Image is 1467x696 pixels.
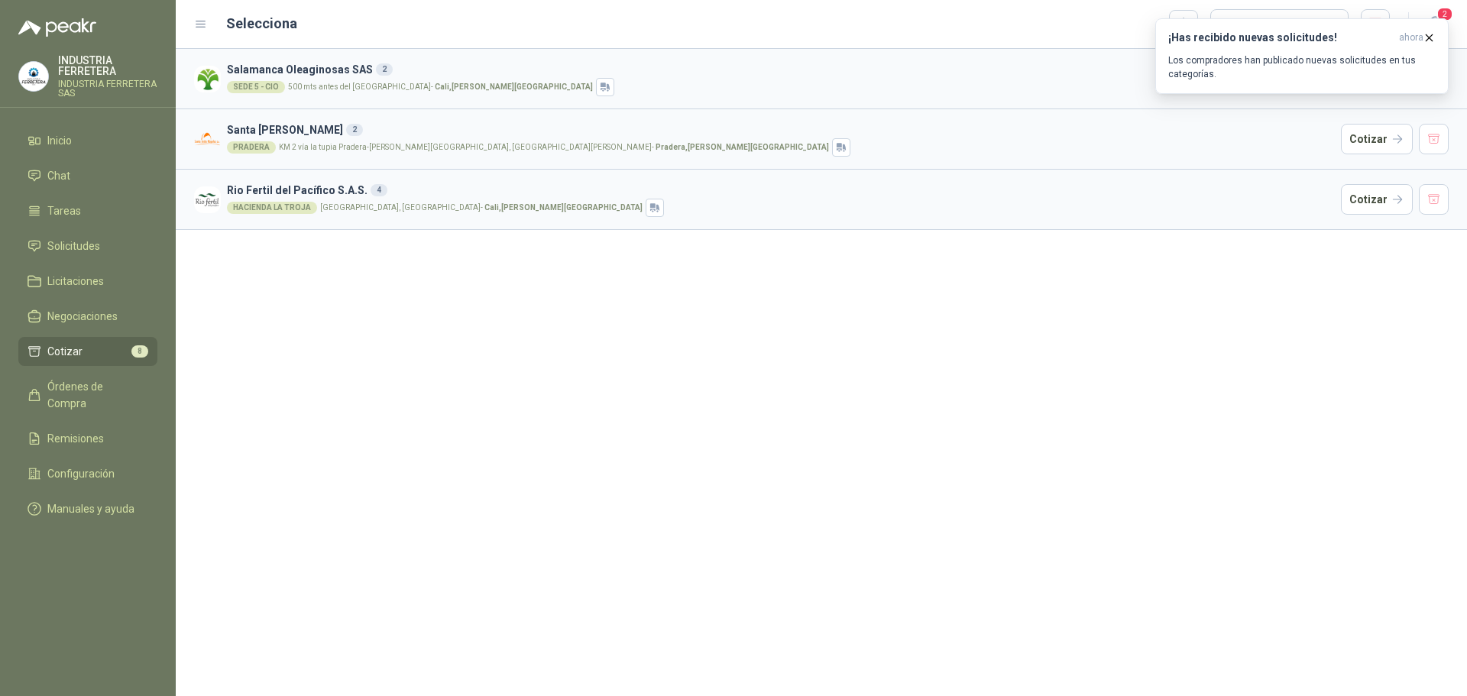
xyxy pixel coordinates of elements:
span: ahora [1399,31,1423,44]
a: Tareas [18,196,157,225]
a: Licitaciones [18,267,157,296]
p: INDUSTRIA FERRETERA [58,55,157,76]
button: Cotizar [1341,184,1413,215]
p: INDUSTRIA FERRETERA SAS [58,79,157,98]
a: Configuración [18,459,157,488]
div: HACIENDA LA TROJA [227,202,317,214]
p: [GEOGRAPHIC_DATA], [GEOGRAPHIC_DATA] - [320,204,643,212]
div: 2 [346,124,363,136]
a: Remisiones [18,424,157,453]
img: Company Logo [194,66,221,92]
span: Manuales y ayuda [47,500,134,517]
button: Cargar cotizaciones [1210,9,1349,40]
p: 500 mts antes del [GEOGRAPHIC_DATA] - [288,83,593,91]
h3: Salamanca Oleaginosas SAS [227,61,1335,78]
img: Logo peakr [18,18,96,37]
p: KM 2 vía la tupia Pradera-[PERSON_NAME][GEOGRAPHIC_DATA], [GEOGRAPHIC_DATA][PERSON_NAME] - [279,144,829,151]
span: Licitaciones [47,273,104,290]
div: 4 [371,184,387,196]
span: Solicitudes [47,238,100,254]
button: 2 [1421,11,1449,38]
a: Solicitudes [18,231,157,261]
button: Cotizar [1341,124,1413,154]
span: Cotizar [47,343,83,360]
span: 2 [1436,7,1453,21]
a: Inicio [18,126,157,155]
span: Inicio [47,132,72,149]
a: Órdenes de Compra [18,372,157,418]
span: Remisiones [47,430,104,447]
div: SEDE 5 - CIO [227,81,285,93]
img: Company Logo [19,62,48,91]
a: Chat [18,161,157,190]
a: Negociaciones [18,302,157,331]
img: Company Logo [194,126,221,153]
strong: Cali , [PERSON_NAME][GEOGRAPHIC_DATA] [484,203,643,212]
a: Manuales y ayuda [18,494,157,523]
span: Chat [47,167,70,184]
strong: Cali , [PERSON_NAME][GEOGRAPHIC_DATA] [435,83,593,91]
span: Órdenes de Compra [47,378,143,412]
span: Negociaciones [47,308,118,325]
button: ¡Has recibido nuevas solicitudes!ahora Los compradores han publicado nuevas solicitudes en tus ca... [1155,18,1449,94]
span: Configuración [47,465,115,482]
p: Los compradores han publicado nuevas solicitudes en tus categorías. [1168,53,1436,81]
strong: Pradera , [PERSON_NAME][GEOGRAPHIC_DATA] [656,143,829,151]
a: Cotizar8 [18,337,157,366]
span: 8 [131,345,148,358]
img: Company Logo [194,186,221,213]
span: Tareas [47,202,81,219]
h3: Santa [PERSON_NAME] [227,121,1335,138]
div: 2 [376,63,393,76]
h3: Rio Fertil del Pacífico S.A.S. [227,182,1335,199]
h2: Selecciona [226,13,297,34]
h3: ¡Has recibido nuevas solicitudes! [1168,31,1393,44]
div: PRADERA [227,141,276,154]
